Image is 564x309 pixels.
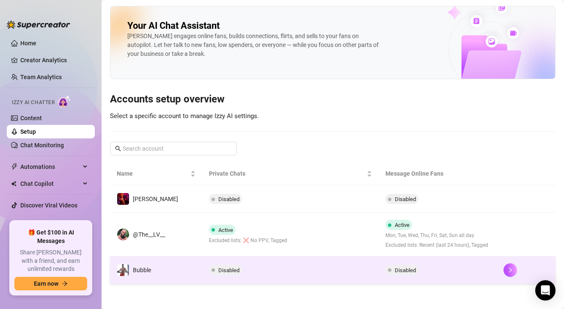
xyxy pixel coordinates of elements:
[117,229,129,240] img: @The__LV__
[20,115,42,121] a: Content
[395,222,410,228] span: Active
[503,263,517,277] button: right
[385,241,488,249] span: Excluded lists: Recent (last 24 hours), Tagged
[11,163,18,170] span: thunderbolt
[395,196,416,202] span: Disabled
[218,196,239,202] span: Disabled
[14,229,87,245] span: 🎁 Get $100 in AI Messages
[507,267,513,273] span: right
[133,231,165,238] span: @The__LV__
[20,142,64,149] a: Chat Monitoring
[115,146,121,152] span: search
[62,281,68,287] span: arrow-right
[202,162,379,185] th: Private Chats
[535,280,556,301] div: Open Intercom Messenger
[34,280,58,287] span: Earn now
[117,169,189,178] span: Name
[20,128,36,135] a: Setup
[127,32,381,58] div: [PERSON_NAME] engages online fans, builds connections, flirts, and sells to your fans on autopilo...
[110,112,259,120] span: Select a specific account to manage Izzy AI settings.
[209,169,366,178] span: Private Chats
[20,53,88,67] a: Creator Analytics
[127,20,220,32] h2: Your AI Chat Assistant
[395,267,416,273] span: Disabled
[385,232,488,240] span: Mon, Tue, Wed, Thu, Fri, Sat, Sun all day
[14,277,87,290] button: Earn nowarrow-right
[20,202,77,209] a: Discover Viral Videos
[133,267,151,273] span: Bubble
[209,237,287,245] span: Excluded lists: ❌ No PPV, Tagged
[218,227,233,233] span: Active
[117,264,129,276] img: Bubble
[20,40,36,47] a: Home
[12,99,55,107] span: Izzy AI Chatter
[20,74,62,80] a: Team Analytics
[218,267,239,273] span: Disabled
[11,181,17,187] img: Chat Copilot
[14,248,87,273] span: Share [PERSON_NAME] with a friend, and earn unlimited rewards
[133,196,178,202] span: [PERSON_NAME]
[58,95,71,108] img: AI Chatter
[20,160,80,174] span: Automations
[7,20,70,29] img: logo-BBDzfeDw.svg
[379,162,496,185] th: Message Online Fans
[110,93,556,106] h3: Accounts setup overview
[20,177,80,190] span: Chat Copilot
[110,162,202,185] th: Name
[117,193,129,205] img: Felix
[123,144,225,153] input: Search account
